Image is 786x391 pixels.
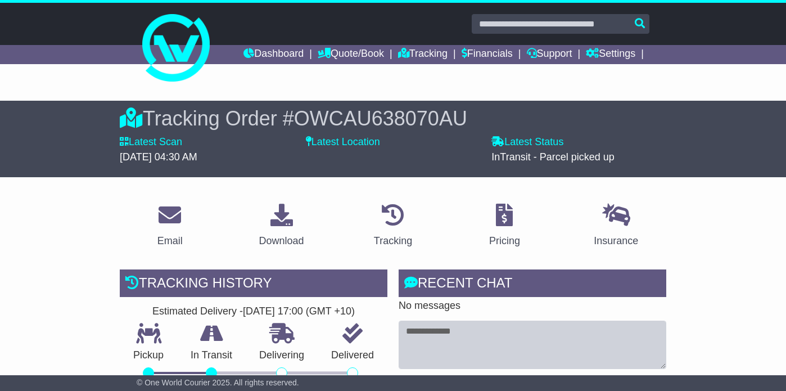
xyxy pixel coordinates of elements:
a: Settings [586,45,635,64]
a: Insurance [586,200,645,253]
a: Pricing [482,200,527,253]
a: Support [527,45,572,64]
span: InTransit - Parcel picked up [491,151,614,163]
div: Tracking history [120,269,387,300]
label: Latest Scan [120,136,182,149]
div: Tracking Order # [120,106,666,131]
p: Delivered [318,349,387,362]
label: Latest Status [491,136,563,149]
a: Email [150,200,190,253]
div: Estimated Delivery - [120,305,387,318]
a: Financials [462,45,513,64]
div: Pricing [489,233,520,249]
div: Download [259,233,304,249]
div: RECENT CHAT [399,269,666,300]
div: Insurance [594,233,638,249]
div: [DATE] 17:00 (GMT +10) [243,305,355,318]
p: In Transit [177,349,246,362]
a: Tracking [367,200,419,253]
a: Download [252,200,311,253]
span: [DATE] 04:30 AM [120,151,197,163]
p: Pickup [120,349,177,362]
span: © One World Courier 2025. All rights reserved. [137,378,299,387]
p: No messages [399,300,666,312]
span: OWCAU638070AU [294,107,467,130]
label: Latest Location [306,136,380,149]
a: Dashboard [243,45,304,64]
div: Tracking [374,233,412,249]
a: Tracking [398,45,448,64]
a: Quote/Book [318,45,384,64]
p: Delivering [246,349,318,362]
div: Email [157,233,183,249]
